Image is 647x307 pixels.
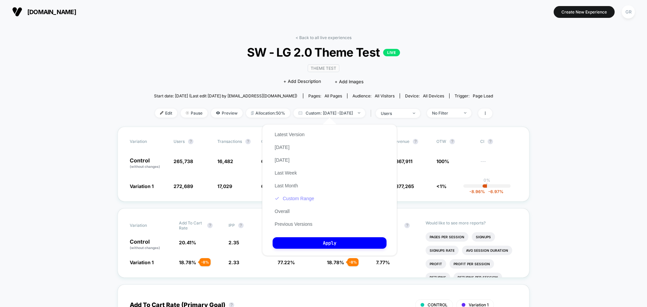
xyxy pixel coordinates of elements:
[462,246,512,255] li: Avg Session Duration
[273,183,300,189] button: Last Month
[488,139,493,144] button: ?
[130,246,160,250] span: (without changes)
[426,232,468,242] li: Pages Per Session
[485,189,503,194] span: -6.97 %
[130,239,172,250] p: Control
[251,111,254,115] img: rebalance
[400,93,449,98] span: Device:
[273,221,314,227] button: Previous Versions
[396,158,412,164] span: 867,911
[620,5,637,19] button: GR
[473,93,493,98] span: Page Load
[454,273,502,282] li: Returns Per Session
[450,259,494,269] li: Profit Per Session
[484,178,490,183] p: 0%
[12,7,22,17] img: Visually logo
[154,93,297,98] span: Start date: [DATE] (Last edit [DATE] by [EMAIL_ADDRESS][DOMAIN_NAME])
[188,139,193,144] button: ?
[472,232,495,242] li: Signups
[186,111,189,115] img: end
[480,159,517,169] span: ---
[404,223,410,228] button: ?
[238,223,244,228] button: ?
[352,93,395,98] div: Audience:
[27,8,76,16] span: [DOMAIN_NAME]
[335,79,364,84] span: + Add Images
[211,109,243,118] span: Preview
[228,240,239,245] span: 2.35
[294,109,365,118] span: Custom: [DATE] - [DATE]
[181,109,208,118] span: Pause
[228,223,235,228] span: IPP
[622,5,635,19] div: GR
[413,139,418,144] button: ?
[217,139,242,144] span: Transactions
[469,189,485,194] span: -8.96 %
[423,93,444,98] span: all devices
[375,93,395,98] span: All Visitors
[486,183,488,188] p: |
[426,246,459,255] li: Signups Rate
[179,220,204,231] span: Add To Cart Rate
[436,158,449,164] span: 100%
[396,183,414,189] span: 877,265
[179,259,196,265] span: 18.78 %
[273,157,291,163] button: [DATE]
[130,183,154,189] span: Variation 1
[413,113,415,114] img: end
[299,111,302,115] img: calendar
[130,158,167,169] p: Control
[450,139,455,144] button: ?
[325,93,342,98] span: all pages
[308,93,342,98] div: Pages:
[381,111,408,116] div: users
[130,220,167,231] span: Variation
[376,259,390,265] span: 7.77 %
[480,139,517,144] span: CI
[278,259,295,265] span: 77.22 %
[436,139,473,144] span: OTW
[273,195,316,202] button: Custom Range
[174,158,193,164] span: 265,738
[296,35,351,40] a: < Back to all live experiences
[174,183,193,189] span: 272,689
[130,259,154,265] span: Variation 1
[199,258,211,266] div: - 8 %
[171,45,476,59] span: SW - LG 2.0 Theme Test
[426,259,446,269] li: Profit
[554,6,615,18] button: Create New Experience
[358,112,360,114] img: end
[308,64,339,72] span: Theme Test
[455,93,493,98] div: Trigger:
[217,158,233,164] span: 16,482
[369,109,376,118] span: |
[160,111,163,115] img: edit
[174,139,185,144] span: users
[130,139,167,144] span: Variation
[155,109,177,118] span: Edit
[273,237,387,249] button: Apply
[207,223,213,228] button: ?
[426,220,518,225] p: Would like to see more reports?
[179,240,196,245] span: 20.41 %
[10,6,78,17] button: [DOMAIN_NAME]
[436,183,446,189] span: <1%
[217,183,232,189] span: 17,029
[245,139,251,144] button: ?
[383,49,400,56] p: LIVE
[464,112,466,114] img: end
[426,273,450,282] li: Returns
[432,111,459,116] div: No Filter
[130,164,160,168] span: (without changes)
[273,170,299,176] button: Last Week
[246,109,290,118] span: Allocation: 50%
[228,259,239,265] span: 2.33
[283,78,321,85] span: + Add Description
[273,131,307,137] button: Latest Version
[327,259,344,265] span: 18.78 %
[273,208,291,214] button: Overall
[273,144,291,150] button: [DATE]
